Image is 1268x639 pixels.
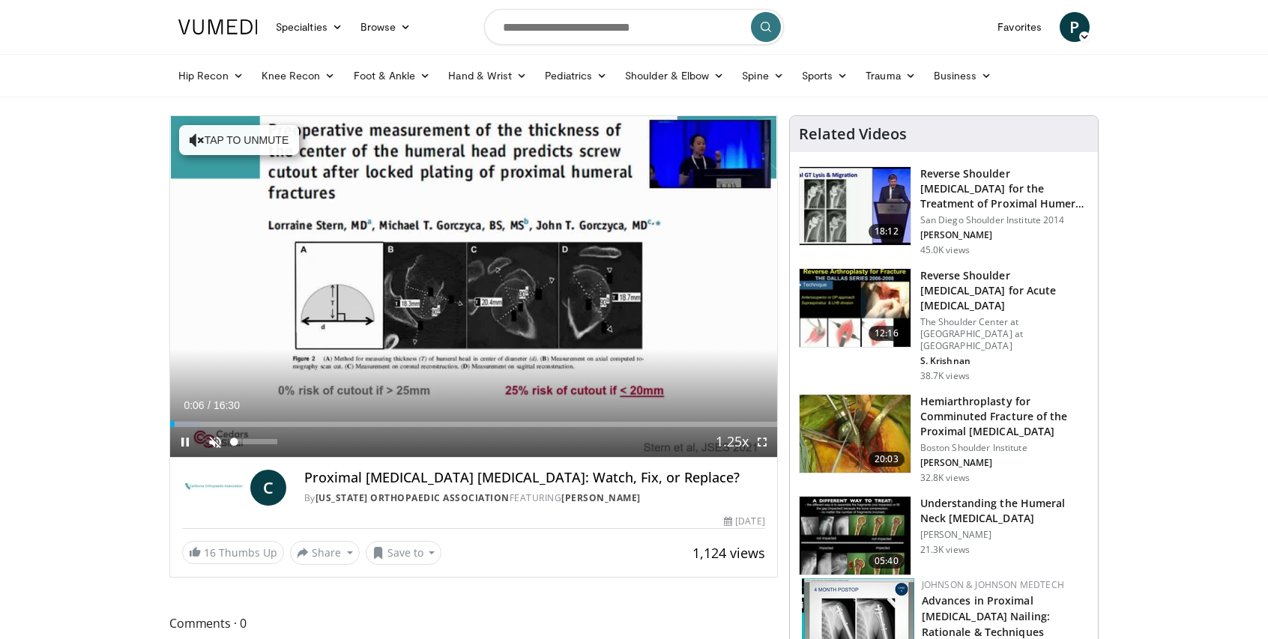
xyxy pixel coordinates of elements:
span: 16:30 [214,399,240,411]
a: Hip Recon [169,61,253,91]
button: Tap to unmute [179,125,299,155]
div: Volume Level [234,439,277,444]
h3: Reverse Shoulder [MEDICAL_DATA] for Acute [MEDICAL_DATA] [920,268,1089,313]
h3: Understanding the Humeral Neck [MEDICAL_DATA] [920,496,1089,526]
input: Search topics, interventions [484,9,784,45]
span: / [208,399,211,411]
p: 45.0K views [920,244,970,256]
a: 18:12 Reverse Shoulder [MEDICAL_DATA] for the Treatment of Proximal Humeral … San Diego Shoulder ... [799,166,1089,256]
a: Browse [351,12,420,42]
a: Johnson & Johnson MedTech [922,578,1064,591]
span: 20:03 [869,452,905,467]
a: 20:03 Hemiarthroplasty for Comminuted Fracture of the Proximal [MEDICAL_DATA] Boston Shoulder Ins... [799,394,1089,484]
a: Pediatrics [536,61,616,91]
p: San Diego Shoulder Institute 2014 [920,214,1089,226]
button: Playback Rate [717,427,747,457]
img: California Orthopaedic Association [182,470,244,506]
p: 32.8K views [920,472,970,484]
div: [DATE] [724,515,764,528]
img: Q2xRg7exoPLTwO8X4xMDoxOjA4MTsiGN.150x105_q85_crop-smart_upscale.jpg [800,167,911,245]
p: [PERSON_NAME] [920,529,1089,541]
div: Progress Bar [170,421,777,427]
button: Pause [170,427,200,457]
p: [PERSON_NAME] [920,457,1089,469]
p: S. Krishnan [920,355,1089,367]
span: 0:06 [184,399,204,411]
img: VuMedi Logo [178,19,258,34]
a: Hand & Wrist [439,61,536,91]
video-js: Video Player [170,116,777,458]
button: Save to [366,541,442,565]
p: 21.3K views [920,544,970,556]
a: Knee Recon [253,61,345,91]
button: Share [290,541,360,565]
button: Fullscreen [747,427,777,457]
a: Advances in Proximal [MEDICAL_DATA] Nailing: Rationale & Techniques [922,593,1050,639]
span: 18:12 [869,224,905,239]
a: 16 Thumbs Up [182,541,284,564]
a: [US_STATE] Orthopaedic Association [316,491,510,504]
a: [PERSON_NAME] [561,491,641,504]
a: Favorites [988,12,1051,42]
a: P [1060,12,1090,42]
a: 05:40 Understanding the Humeral Neck [MEDICAL_DATA] [PERSON_NAME] 21.3K views [799,496,1089,575]
a: Business [925,61,1001,91]
a: Specialties [267,12,351,42]
a: Trauma [857,61,925,91]
a: Foot & Ankle [345,61,440,91]
p: The Shoulder Center at [GEOGRAPHIC_DATA] at [GEOGRAPHIC_DATA] [920,316,1089,352]
h4: Related Videos [799,125,907,143]
a: 12:16 Reverse Shoulder [MEDICAL_DATA] for Acute [MEDICAL_DATA] The Shoulder Center at [GEOGRAPHIC... [799,268,1089,382]
span: 1,124 views [692,544,765,562]
h3: Reverse Shoulder [MEDICAL_DATA] for the Treatment of Proximal Humeral … [920,166,1089,211]
h3: Hemiarthroplasty for Comminuted Fracture of the Proximal [MEDICAL_DATA] [920,394,1089,439]
img: butch_reverse_arthroplasty_3.png.150x105_q85_crop-smart_upscale.jpg [800,269,911,347]
span: 12:16 [869,326,905,341]
img: 458b1cc2-2c1d-4c47-a93d-754fd06d380f.150x105_q85_crop-smart_upscale.jpg [800,497,911,575]
a: Sports [793,61,857,91]
p: [PERSON_NAME] [920,229,1089,241]
h4: Proximal [MEDICAL_DATA] [MEDICAL_DATA]: Watch, Fix, or Replace? [304,470,765,486]
a: Shoulder & Elbow [616,61,733,91]
a: Spine [733,61,792,91]
img: 10442_3.png.150x105_q85_crop-smart_upscale.jpg [800,395,911,473]
button: Unmute [200,427,230,457]
a: C [250,470,286,506]
div: By FEATURING [304,491,765,505]
p: 38.7K views [920,370,970,382]
span: 16 [204,545,216,560]
p: Boston Shoulder Institute [920,442,1089,454]
span: 05:40 [869,554,905,569]
span: Comments 0 [169,614,778,633]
